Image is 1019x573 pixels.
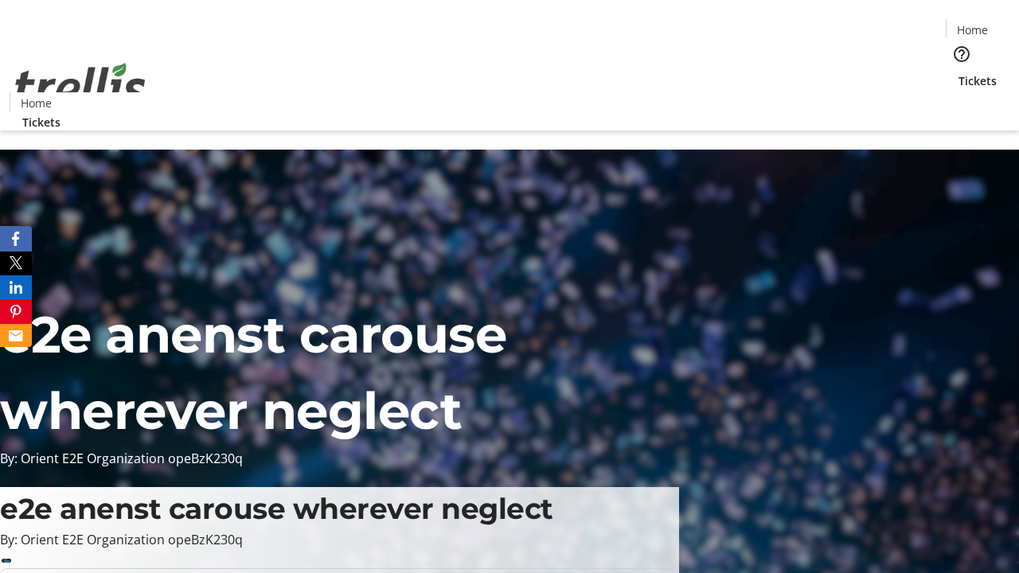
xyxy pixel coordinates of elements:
a: Home [947,21,998,38]
a: Tickets [946,72,1009,89]
a: Tickets [10,114,73,131]
span: Tickets [958,72,997,89]
span: Home [21,95,52,111]
img: Orient E2E Organization opeBzK230q's Logo [10,45,151,125]
a: Home [10,95,61,111]
span: Tickets [22,114,61,131]
button: Cart [946,89,978,121]
span: Home [957,21,988,38]
button: Help [946,38,978,70]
